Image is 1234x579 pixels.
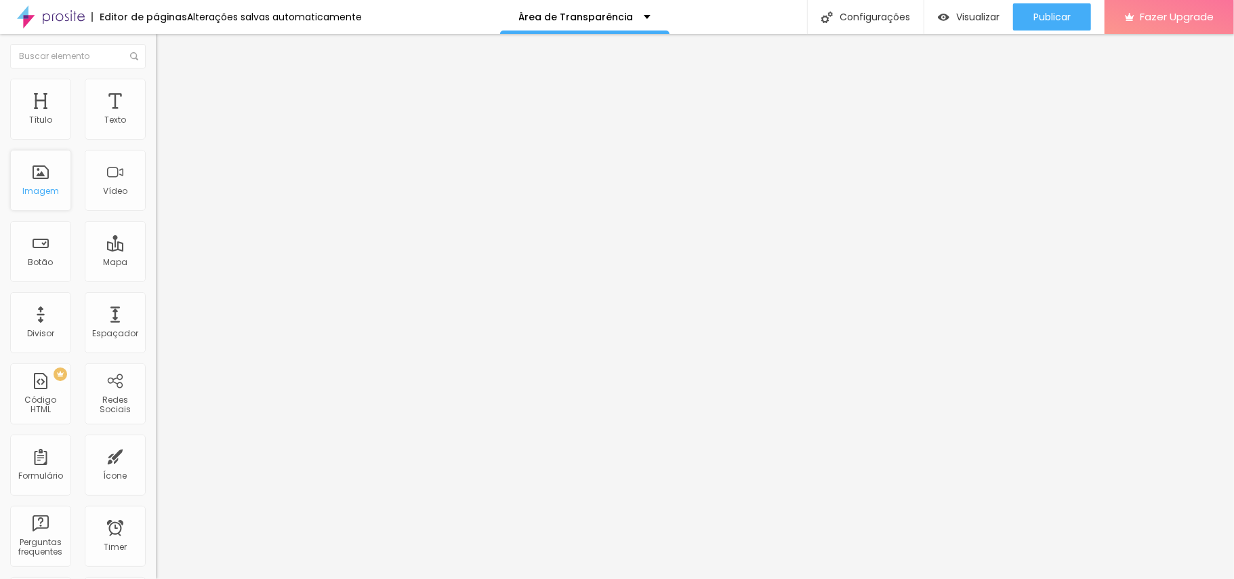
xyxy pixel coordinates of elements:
span: Fazer Upgrade [1140,11,1214,22]
img: Icone [130,52,138,60]
span: Publicar [1033,12,1071,22]
button: Visualizar [924,3,1013,31]
div: Divisor [27,329,54,338]
div: Alterações salvas automaticamente [187,12,362,22]
div: Botão [28,258,54,267]
p: Área de Transparência [519,12,634,22]
img: Icone [821,12,833,23]
div: Redes Sociais [88,395,142,415]
div: Imagem [22,186,59,196]
input: Buscar elemento [10,44,146,68]
div: Código HTML [14,395,67,415]
div: Vídeo [103,186,127,196]
iframe: Editor [156,34,1234,579]
div: Texto [104,115,126,125]
div: Timer [104,542,127,552]
div: Perguntas frequentes [14,538,67,557]
span: Visualizar [956,12,1000,22]
div: Mapa [103,258,127,267]
div: Ícone [104,471,127,481]
div: Formulário [18,471,63,481]
img: view-1.svg [938,12,949,23]
div: Espaçador [92,329,138,338]
div: Editor de páginas [91,12,187,22]
button: Publicar [1013,3,1091,31]
div: Título [29,115,52,125]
